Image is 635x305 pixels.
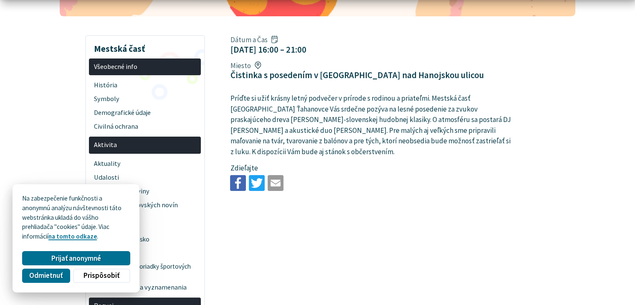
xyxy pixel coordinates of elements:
[230,61,483,70] span: Miesto
[94,170,196,184] span: Udalosti
[94,219,196,233] span: Kultúra
[22,269,70,283] button: Odmietnuť
[89,58,201,76] a: Všeobecné info
[94,106,196,120] span: Demografické údaje
[89,198,201,219] a: Čo sa do Ťahanovských novín nezmestilo
[94,92,196,106] span: Symboly
[83,271,119,280] span: Prispôsobiť
[89,120,201,134] a: Civilná ochrana
[89,38,201,55] h3: Mestská časť
[96,260,201,281] a: Prevádzkové poriadky športových ihrísk
[94,184,196,198] span: Ťahanovské noviny
[22,251,130,265] button: Prijať anonymné
[249,175,265,191] img: Zdieľať na Twitteri
[94,247,196,260] span: Šport
[94,280,196,294] span: Verejné uznania a vyznamenania
[89,247,201,260] a: Šport
[89,170,201,184] a: Udalosti
[100,260,196,281] span: Prevádzkové poriadky športových ihrísk
[94,79,196,92] span: História
[230,35,306,44] span: Dátum a Čas
[89,280,201,294] a: Verejné uznania a vyznamenania
[22,194,130,241] p: Na zabezpečenie funkčnosti a anonymnú analýzu návštevnosti táto webstránka ukladá do vášho prehli...
[94,198,196,219] span: Čo sa do Ťahanovských novín nezmestilo
[96,233,201,247] a: Kultúrne stredisko
[73,269,130,283] button: Prispôsobiť
[100,233,196,247] span: Kultúrne stredisko
[89,184,201,198] a: Ťahanovské noviny
[268,175,283,191] img: Zdieľať e-mailom
[89,79,201,92] a: História
[89,92,201,106] a: Symboly
[29,271,63,280] span: Odmietnuť
[230,93,512,158] p: Príďte si užiť krásny letný podvečer v prírode s rodinou a priateľmi. Mestská časť [GEOGRAPHIC_DA...
[89,219,201,233] a: Kultúra
[94,138,196,152] span: Aktivita
[89,137,201,154] a: Aktivita
[230,175,246,191] img: Zdieľať na Facebooku
[94,157,196,170] span: Aktuality
[89,106,201,120] a: Demografické údaje
[89,157,201,170] a: Aktuality
[230,44,306,55] figcaption: [DATE] 16:00 – 21:00
[94,60,196,74] span: Všeobecné info
[230,163,512,174] p: Zdieľajte
[48,232,97,240] a: na tomto odkaze
[230,70,483,80] figcaption: Čistinka s posedením v [GEOGRAPHIC_DATA] nad Hanojskou ulicou
[51,254,101,263] span: Prijať anonymné
[94,120,196,134] span: Civilná ochrana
